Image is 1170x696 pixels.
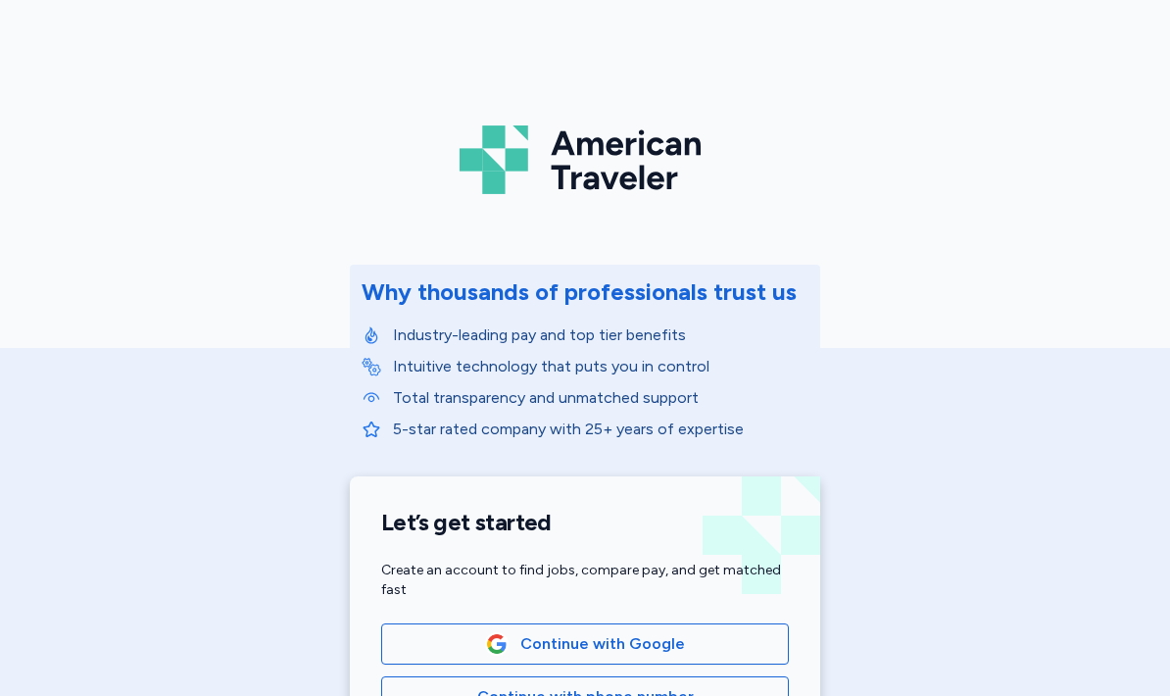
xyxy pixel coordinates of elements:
[460,118,710,202] img: Logo
[393,418,808,441] p: 5-star rated company with 25+ years of expertise
[381,561,789,600] div: Create an account to find jobs, compare pay, and get matched fast
[393,355,808,378] p: Intuitive technology that puts you in control
[362,276,797,308] div: Why thousands of professionals trust us
[520,632,685,656] span: Continue with Google
[486,633,508,655] img: Google Logo
[393,323,808,347] p: Industry-leading pay and top tier benefits
[381,623,789,665] button: Google LogoContinue with Google
[393,386,808,410] p: Total transparency and unmatched support
[381,508,789,537] h1: Let’s get started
